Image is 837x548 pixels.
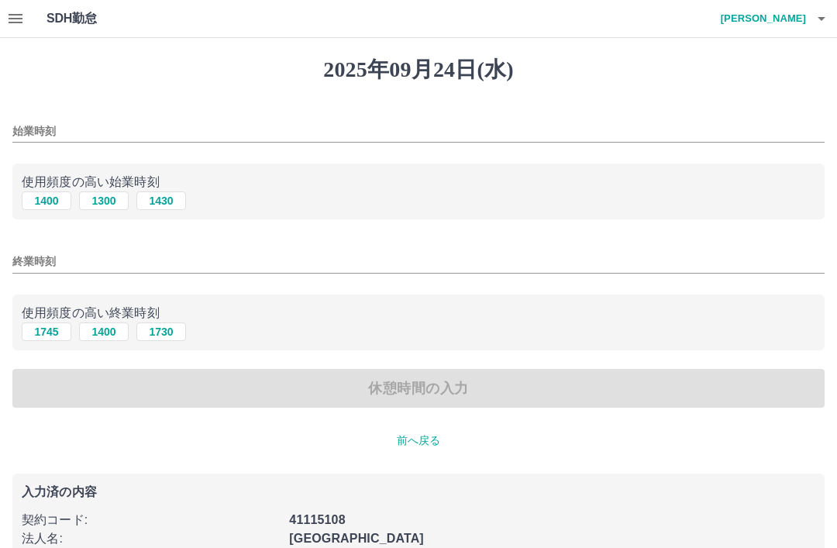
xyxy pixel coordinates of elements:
[22,529,280,548] p: 法人名 :
[12,433,825,449] p: 前へ戻る
[289,532,424,545] b: [GEOGRAPHIC_DATA]
[22,304,815,322] p: 使用頻度の高い終業時刻
[12,57,825,83] h1: 2025年09月24日(水)
[79,191,129,210] button: 1300
[22,191,71,210] button: 1400
[289,513,345,526] b: 41115108
[79,322,129,341] button: 1400
[136,191,186,210] button: 1430
[22,173,815,191] p: 使用頻度の高い始業時刻
[136,322,186,341] button: 1730
[22,511,280,529] p: 契約コード :
[22,322,71,341] button: 1745
[22,486,815,498] p: 入力済の内容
